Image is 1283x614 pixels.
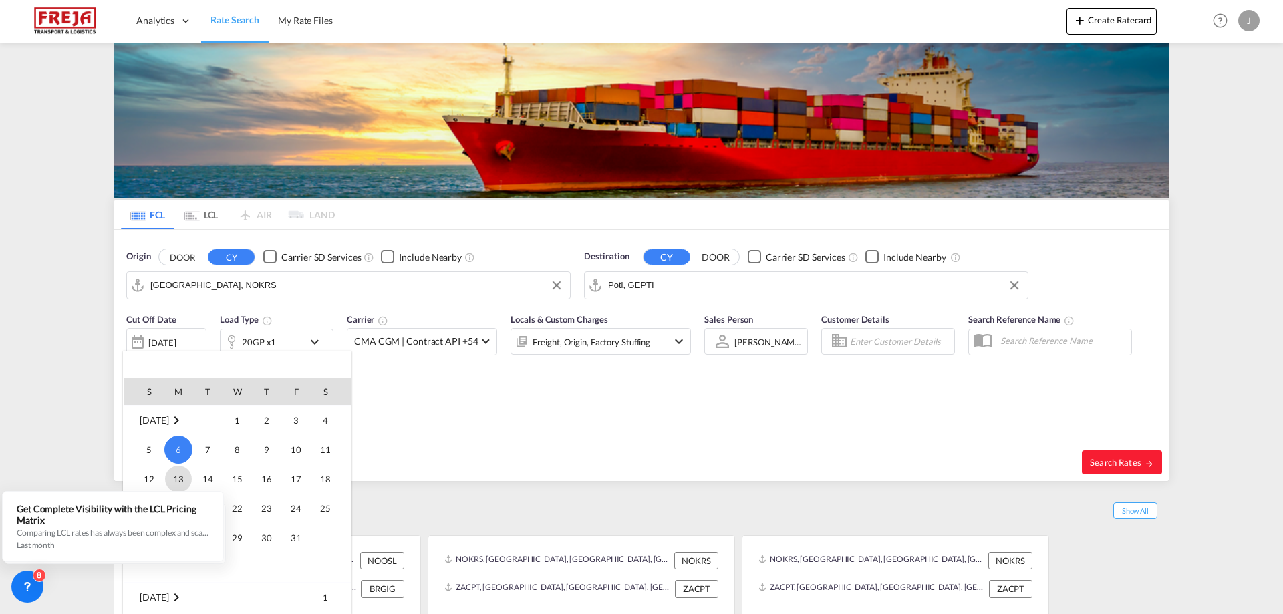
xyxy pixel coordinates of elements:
span: 1 [312,584,339,611]
td: Thursday October 16 2025 [252,464,281,494]
th: S [311,378,351,405]
th: M [164,378,193,405]
span: 5 [136,436,162,463]
span: 9 [253,436,280,463]
span: 25 [312,495,339,522]
span: 17 [283,466,309,492]
span: 18 [312,466,339,492]
td: Saturday October 4 2025 [311,406,351,436]
span: 16 [253,466,280,492]
span: 31 [283,524,309,551]
td: Saturday October 25 2025 [311,494,351,523]
span: 30 [253,524,280,551]
td: Friday October 24 2025 [281,494,311,523]
span: 8 [224,436,251,463]
span: 7 [194,436,221,463]
th: F [281,378,311,405]
td: Friday October 31 2025 [281,523,311,553]
span: 6 [164,436,192,464]
tr: Week 2 [124,435,351,464]
th: S [124,378,164,405]
td: Sunday October 5 2025 [124,435,164,464]
td: Friday October 3 2025 [281,406,311,436]
td: Saturday November 1 2025 [311,583,351,613]
td: Tuesday October 7 2025 [193,435,223,464]
span: 14 [194,466,221,492]
td: Monday October 13 2025 [164,464,193,494]
td: Monday October 6 2025 [164,435,193,464]
th: W [223,378,252,405]
span: 1 [224,407,251,434]
span: 23 [253,495,280,522]
span: 11 [312,436,339,463]
td: Wednesday October 15 2025 [223,464,252,494]
td: Wednesday October 8 2025 [223,435,252,464]
span: 12 [136,466,162,492]
td: Saturday October 18 2025 [311,464,351,494]
span: 13 [165,466,192,492]
td: Thursday October 2 2025 [252,406,281,436]
td: Wednesday October 1 2025 [223,406,252,436]
span: [DATE] [140,414,168,426]
td: Friday October 17 2025 [281,464,311,494]
th: T [252,378,281,405]
tr: Week undefined [124,553,351,583]
td: Thursday October 9 2025 [252,435,281,464]
span: 4 [312,407,339,434]
span: 2 [253,407,280,434]
span: [DATE] [140,591,168,603]
td: Tuesday October 14 2025 [193,464,223,494]
th: T [193,378,223,405]
td: Thursday October 23 2025 [252,494,281,523]
td: November 2025 [124,583,223,613]
md-calendar: Calendar [124,378,351,613]
tr: Week 1 [124,406,351,436]
td: Saturday October 11 2025 [311,435,351,464]
tr: Week 3 [124,464,351,494]
span: 3 [283,407,309,434]
span: 24 [283,495,309,522]
td: Thursday October 30 2025 [252,523,281,553]
span: 15 [224,466,251,492]
span: 10 [283,436,309,463]
td: October 2025 [124,406,223,436]
tr: Week 1 [124,583,351,613]
td: Friday October 10 2025 [281,435,311,464]
td: Sunday October 12 2025 [124,464,164,494]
